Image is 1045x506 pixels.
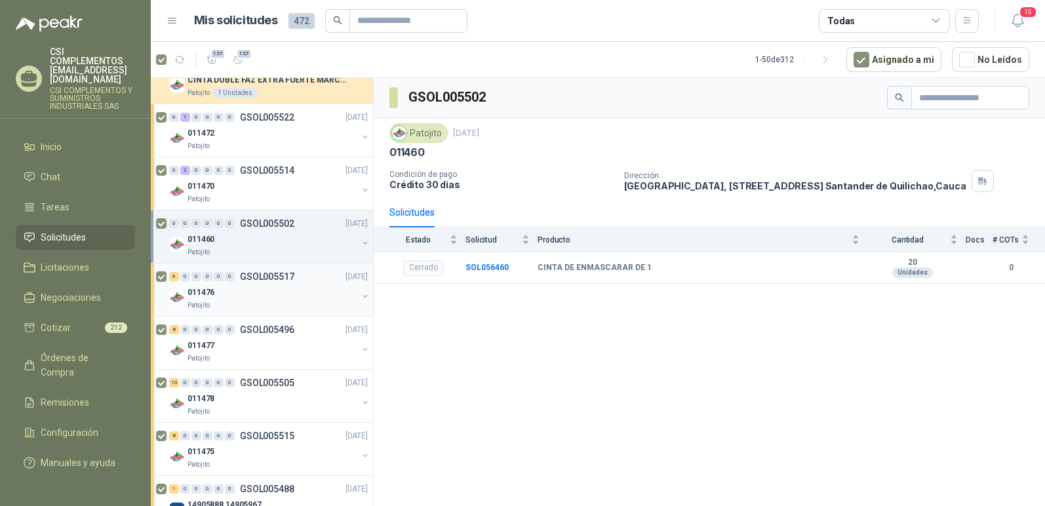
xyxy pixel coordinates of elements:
div: Cerrado [403,260,444,276]
p: GSOL005514 [240,166,294,175]
img: Company Logo [169,396,185,412]
p: 011478 [187,393,214,405]
span: Solicitudes [41,230,86,244]
div: 0 [191,431,201,440]
th: Solicitud [465,227,538,252]
div: 0 [225,484,235,494]
p: Patojito [187,406,210,417]
button: Asignado a mi [846,47,941,72]
div: 0 [191,166,201,175]
p: 011460 [389,146,425,159]
span: search [333,16,342,25]
div: 0 [191,219,201,228]
p: 011470 [187,180,214,193]
span: Tareas [41,200,69,214]
th: Estado [374,227,465,252]
p: Patojito [187,141,210,151]
p: Patojito [187,194,210,204]
a: Órdenes de Compra [16,345,135,385]
a: 0 3 0 0 0 0 GSOL005514[DATE] Company Logo011470Patojito [169,163,370,204]
span: 472 [288,13,315,29]
button: 15 [1006,9,1029,33]
div: 0 [203,431,212,440]
div: 0 [203,113,212,122]
a: Inicio [16,134,135,159]
span: Cotizar [41,321,71,335]
div: 3 [180,166,190,175]
p: GSOL005522 [240,113,294,122]
div: 0 [225,325,235,334]
div: 1 [169,484,179,494]
div: 0 [191,113,201,122]
img: Company Logo [169,184,185,199]
b: 20 [867,258,958,268]
div: 0 [191,272,201,281]
span: Solicitud [465,235,519,244]
div: 0 [180,219,190,228]
a: Remisiones [16,390,135,415]
p: Patojito [187,88,210,98]
span: Órdenes de Compra [41,351,123,379]
span: Configuración [41,425,98,440]
p: GSOL005496 [240,325,294,334]
a: 10 0 0 0 0 0 GSOL005505[DATE] Company Logo011478Patojito [169,375,370,417]
div: 0 [191,484,201,494]
p: Dirección [624,171,966,180]
p: [DATE] [345,271,368,283]
div: 0 [225,272,235,281]
p: [DATE] [345,483,368,496]
p: GSOL005517 [240,272,294,281]
p: 011475 [187,446,214,458]
p: 011476 [187,286,214,299]
span: Inicio [41,140,62,154]
p: GSOL005505 [240,378,294,387]
div: 0 [169,113,179,122]
span: Chat [41,170,60,184]
button: 127 [227,49,248,70]
p: [DATE] [345,165,368,177]
span: 127 [236,49,252,59]
p: GSOL005515 [240,431,294,440]
span: Manuales y ayuda [41,456,115,470]
div: 0 [225,113,235,122]
p: [DATE] [453,127,479,140]
button: 127 [201,49,222,70]
img: Company Logo [169,343,185,359]
p: GSOL005502 [240,219,294,228]
a: 8 0 0 0 0 0 GSOL005496[DATE] Company Logo011477Patojito [169,322,370,364]
div: 0 [203,325,212,334]
p: Patojito [187,300,210,311]
span: 15 [1019,6,1037,18]
a: Solicitudes [16,225,135,250]
span: 127 [210,49,226,59]
b: 0 [993,262,1029,274]
p: Crédito 30 días [389,179,614,190]
p: Condición de pago [389,170,614,179]
a: Cotizar212 [16,315,135,340]
div: 0 [225,431,235,440]
h3: GSOL005502 [408,87,488,107]
img: Company Logo [169,449,185,465]
div: 6 [169,272,179,281]
div: 0 [203,378,212,387]
div: 0 [214,166,224,175]
div: 0 [203,219,212,228]
a: Configuración [16,420,135,445]
p: 011477 [187,340,214,352]
a: 6 0 0 0 0 0 GSOL005517[DATE] Company Logo011476Patojito [169,269,370,311]
img: Company Logo [169,130,185,146]
div: 0 [214,272,224,281]
p: 011472 [187,127,214,140]
div: 0 [180,378,190,387]
p: [DATE] [345,111,368,124]
a: 8 0 0 0 0 0 GSOL005515[DATE] Company Logo011475Patojito [169,428,370,470]
th: # COTs [993,227,1045,252]
img: Company Logo [169,237,185,252]
span: Cantidad [867,235,947,244]
div: 10 [169,378,179,387]
div: 0 [180,484,190,494]
div: 0 [225,378,235,387]
div: Solicitudes [389,205,435,220]
div: 0 [225,166,235,175]
div: 0 [169,219,179,228]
